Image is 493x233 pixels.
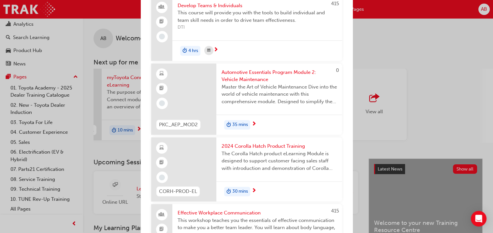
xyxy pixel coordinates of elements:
span: duration-icon [226,187,231,196]
span: 35 mins [232,121,248,129]
span: Effective Workplace Communication [178,209,337,217]
span: The Corolla Hatch product eLearning Module is designed to support customer facing sales staff wit... [222,150,337,172]
a: CORH-PROD-EL2024 Corolla Hatch Product TrainingThe Corolla Hatch product eLearning Module is desi... [151,137,342,201]
span: Develop Teams & Individuals [178,2,337,9]
span: 415 [331,1,339,7]
div: Open Intercom Messenger [471,211,486,226]
span: booktick-icon [159,158,164,167]
span: 2024 Corolla Hatch Product Training [222,143,337,150]
span: next-icon [252,121,256,127]
span: people-icon [159,3,164,11]
span: Master the Art of Vehicle Maintenance Dive into the world of vehicle maintenance with this compre... [222,83,337,105]
span: learningRecordVerb_NONE-icon [159,34,165,39]
span: learningResourceType_ELEARNING-icon [159,70,164,78]
span: learningRecordVerb_NONE-icon [159,100,165,106]
span: learningRecordVerb_NONE-icon [159,174,165,180]
span: booktick-icon [159,84,164,93]
span: This course will provide you with the tools to build individual and team skill needs in order to ... [178,9,337,24]
span: 30 mins [232,188,248,195]
span: next-icon [213,47,218,53]
span: PKC_AEP_MOD2 [159,121,198,129]
span: CORH-PROD-EL [159,188,197,195]
a: 0PKC_AEP_MOD2Automotive Essentials Program Module 2: Vehicle MaintenanceMaster the Art of Vehicle... [151,63,342,135]
span: 4 hrs [188,47,198,55]
span: DTI [178,24,337,31]
span: learningResourceType_ELEARNING-icon [159,144,164,152]
span: calendar-icon [207,47,210,55]
span: 0 [336,67,339,73]
span: next-icon [252,188,256,194]
span: duration-icon [226,121,231,129]
span: duration-icon [182,47,187,55]
span: booktick-icon [159,18,164,26]
span: Automotive Essentials Program Module 2: Vehicle Maintenance [222,69,337,83]
span: 415 [331,208,339,214]
span: people-icon [159,211,164,219]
